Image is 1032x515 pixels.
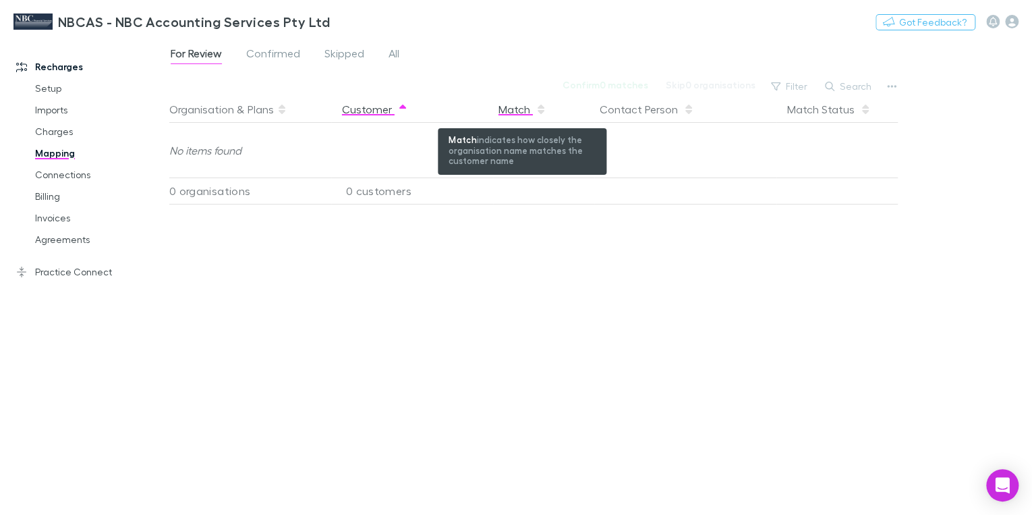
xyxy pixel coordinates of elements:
[389,47,399,64] span: All
[342,96,408,123] button: Customer
[22,164,175,186] a: Connections
[324,47,364,64] span: Skipped
[764,78,815,94] button: Filter
[22,99,175,121] a: Imports
[554,77,657,93] button: Confirm0 matches
[986,469,1019,502] div: Open Intercom Messenger
[22,207,175,229] a: Invoices
[498,96,546,123] div: Match
[3,56,175,78] a: Recharges
[58,13,330,30] h3: NBCAS - NBC Accounting Services Pty Ltd
[22,78,175,99] a: Setup
[171,47,222,64] span: For Review
[22,142,175,164] a: Mapping
[13,13,53,30] img: NBCAS - NBC Accounting Services Pty Ltd's Logo
[169,178,331,205] div: 0 organisations
[246,47,300,64] span: Confirmed
[5,5,338,38] a: NBCAS - NBC Accounting Services Pty Ltd
[22,229,175,250] a: Agreements
[331,178,493,205] div: 0 customers
[169,96,326,123] div: &
[248,96,274,123] button: Plans
[600,96,694,123] button: Contact Person
[657,77,764,93] button: Skip0 organisations
[22,121,175,142] a: Charges
[818,78,880,94] button: Search
[169,124,890,178] div: No items found
[169,96,234,123] button: Organisation
[22,186,175,207] a: Billing
[787,96,871,123] button: Match Status
[3,261,175,283] a: Practice Connect
[876,14,975,30] button: Got Feedback?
